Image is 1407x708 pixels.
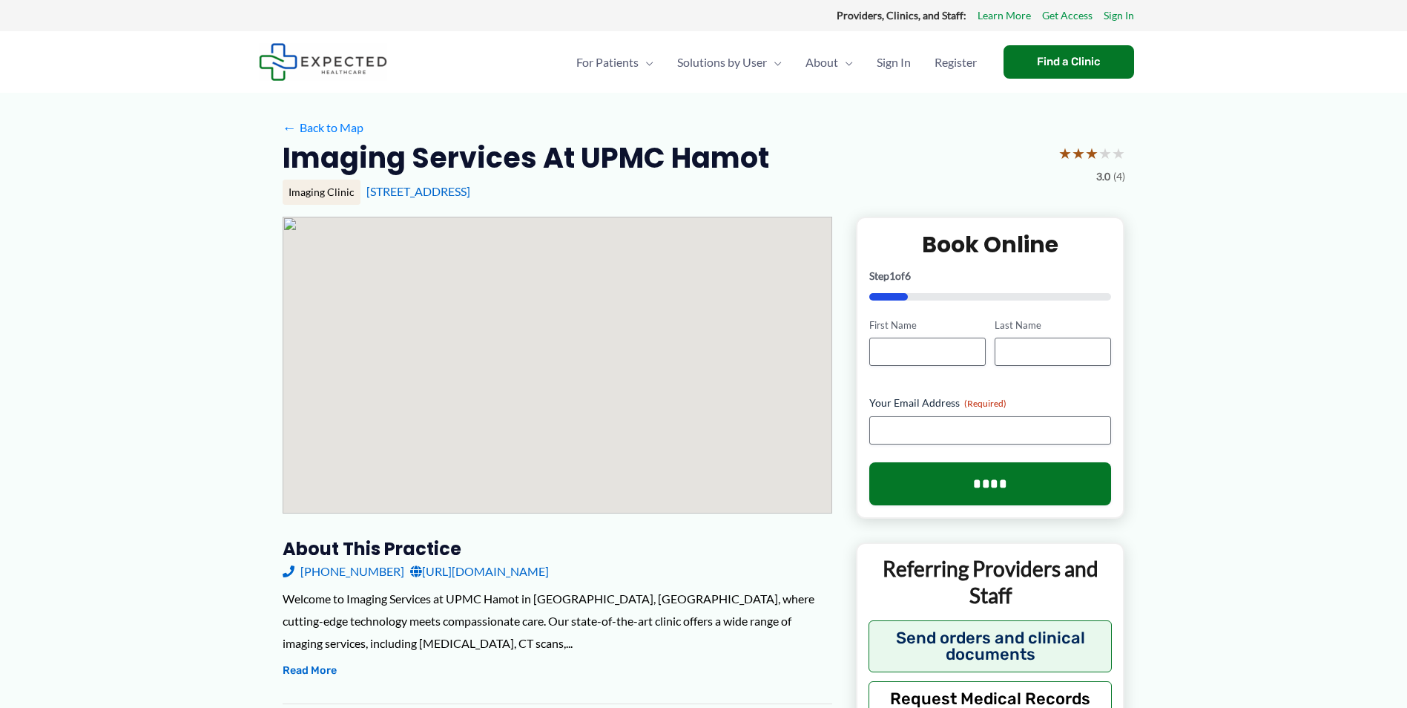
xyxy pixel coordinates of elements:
[259,43,387,81] img: Expected Healthcare Logo - side, dark font, small
[794,36,865,88] a: AboutMenu Toggle
[639,36,653,88] span: Menu Toggle
[964,398,1006,409] span: (Required)
[283,117,363,139] a: ←Back to Map
[865,36,923,88] a: Sign In
[889,269,895,282] span: 1
[1096,167,1110,186] span: 3.0
[1098,140,1112,167] span: ★
[283,588,832,654] div: Welcome to Imaging Services at UPMC Hamot in [GEOGRAPHIC_DATA], [GEOGRAPHIC_DATA], where cutting-...
[935,36,977,88] span: Register
[1113,167,1125,186] span: (4)
[869,555,1113,609] p: Referring Providers and Staff
[995,318,1111,332] label: Last Name
[677,36,767,88] span: Solutions by User
[1058,140,1072,167] span: ★
[1104,6,1134,25] a: Sign In
[869,271,1112,281] p: Step of
[283,180,360,205] div: Imaging Clinic
[978,6,1031,25] a: Learn More
[283,140,769,176] h2: Imaging Services at UPMC Hamot
[283,560,404,583] a: [PHONE_NUMBER]
[576,36,639,88] span: For Patients
[665,36,794,88] a: Solutions by UserMenu Toggle
[283,537,832,560] h3: About this practice
[869,396,1112,410] label: Your Email Address
[1072,140,1085,167] span: ★
[923,36,989,88] a: Register
[837,9,966,22] strong: Providers, Clinics, and Staff:
[1112,140,1125,167] span: ★
[869,620,1113,672] button: Send orders and clinical documents
[805,36,838,88] span: About
[838,36,853,88] span: Menu Toggle
[1042,6,1093,25] a: Get Access
[564,36,665,88] a: For PatientsMenu Toggle
[869,230,1112,259] h2: Book Online
[1004,45,1134,79] a: Find a Clinic
[410,560,549,583] a: [URL][DOMAIN_NAME]
[869,318,986,332] label: First Name
[1085,140,1098,167] span: ★
[767,36,782,88] span: Menu Toggle
[283,120,297,134] span: ←
[877,36,911,88] span: Sign In
[283,662,337,680] button: Read More
[366,184,470,198] a: [STREET_ADDRESS]
[564,36,989,88] nav: Primary Site Navigation
[905,269,911,282] span: 6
